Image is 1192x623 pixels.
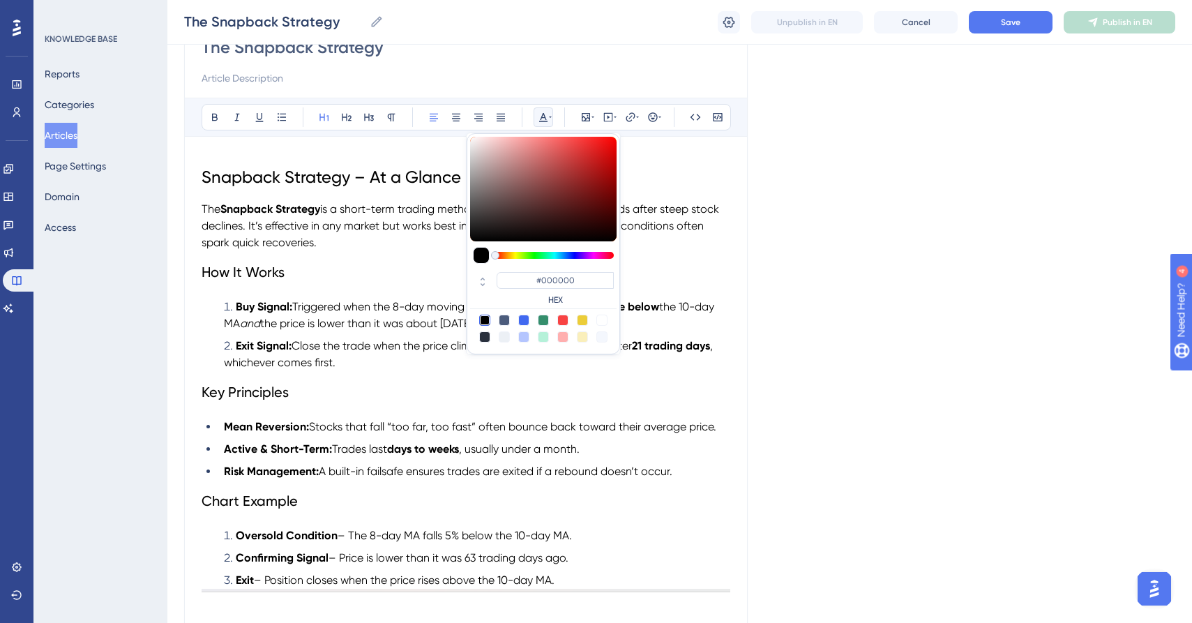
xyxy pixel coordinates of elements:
span: Chart Example [202,493,298,509]
strong: Oversold Condition [236,529,338,542]
button: Reports [45,61,80,87]
input: Article Description [202,70,730,87]
span: Cancel [902,17,930,28]
span: Stocks that fall “too far, too fast” often bounce back toward their average price. [309,420,716,433]
div: 4 [97,7,101,18]
button: Domain [45,184,80,209]
span: The [202,202,220,216]
button: Access [45,215,76,240]
strong: Risk Management: [224,465,319,478]
label: HEX [497,294,614,306]
button: Save [969,11,1053,33]
span: Close the trade when the price climbs [292,339,483,352]
span: Triggered when the 8-day moving average (MA) drops [292,300,566,313]
span: Need Help? [33,3,87,20]
button: Page Settings [45,153,106,179]
button: Cancel [874,11,958,33]
button: Articles [45,123,77,148]
span: , usually under a month. [459,442,580,456]
strong: Mean Reversion: [224,420,309,433]
span: A built-in failsafe ensures trades are exited if a rebound doesn’t occur. [319,465,672,478]
strong: Snapback Strategy [220,202,320,216]
span: Publish in EN [1103,17,1152,28]
button: Unpublish in EN [751,11,863,33]
input: Article Title [202,36,730,59]
span: Snapback Strategy – At a Glance [202,167,461,187]
span: the price is lower than it was about [DATE] (63 trading days). [260,317,561,330]
strong: Confirming Signal [236,551,329,564]
span: – Position closes when the price rises above the 10-day MA. [254,573,554,587]
strong: Exit Signal: [236,339,292,352]
span: – The 8-day MA falls 5% below the 10-day MA. [338,529,572,542]
span: Trades last [332,442,387,456]
strong: Buy Signal: [236,300,292,313]
button: Categories [45,92,94,117]
span: Unpublish in EN [777,17,838,28]
strong: Exit [236,573,254,587]
strong: days to weeks [387,442,459,456]
input: Article Name [184,12,364,31]
span: – Price is lower than it was 63 trading days ago. [329,551,568,564]
strong: 21 trading days [632,339,710,352]
iframe: UserGuiding AI Assistant Launcher [1133,568,1175,610]
span: Key Principles [202,384,289,400]
div: KNOWLEDGE BASE [45,33,117,45]
span: How It Works [202,264,285,280]
em: and [240,317,260,330]
span: Save [1001,17,1020,28]
span: is a short-term trading method that looks for sharp rebounds after steep stock declines. It’s eff... [202,202,722,232]
button: Publish in EN [1064,11,1175,33]
strong: Active & Short-Term: [224,442,332,456]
